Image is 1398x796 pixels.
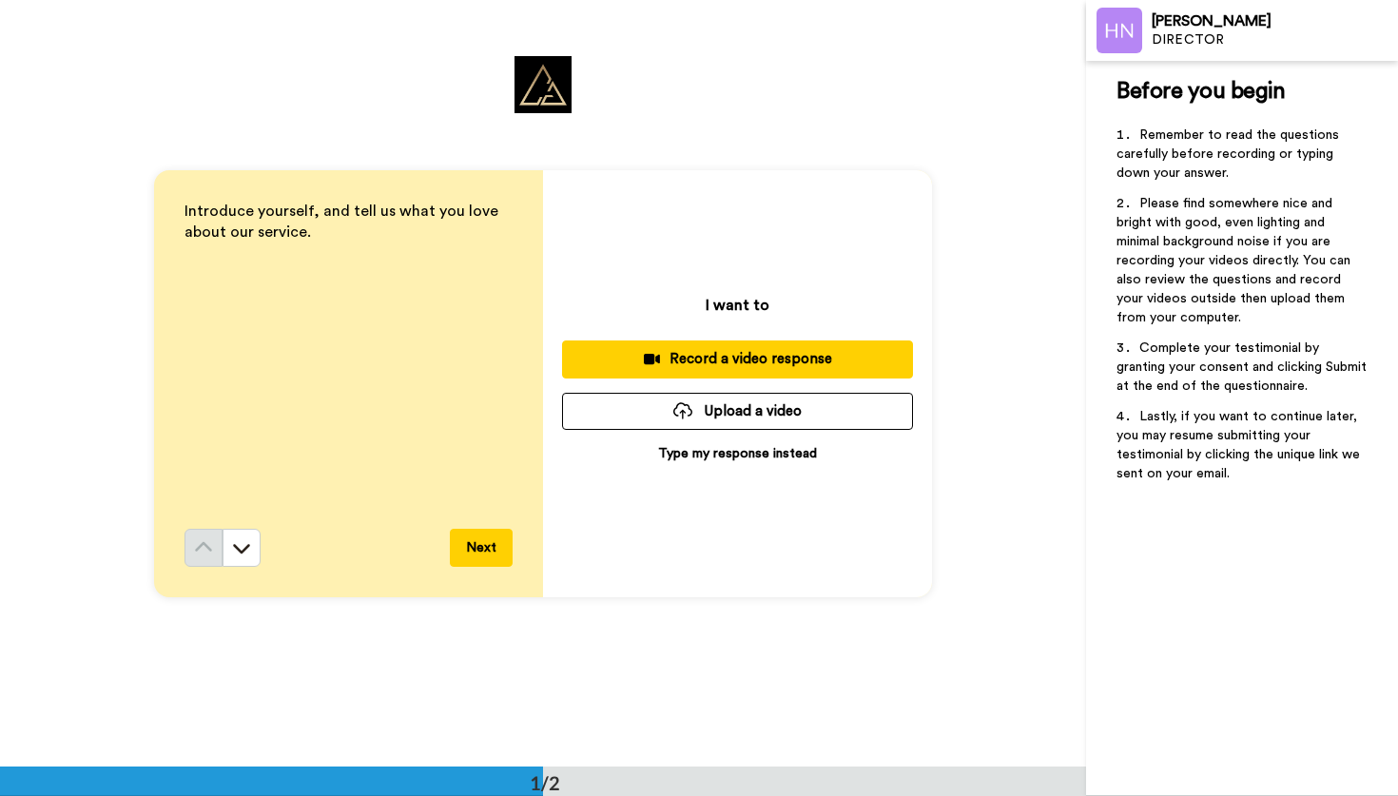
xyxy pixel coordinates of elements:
span: Complete your testimonial by granting your consent and clicking Submit at the end of the question... [1116,341,1370,393]
span: Please find somewhere nice and bright with good, even lighting and minimal background noise if yo... [1116,197,1354,324]
div: [PERSON_NAME] [1152,12,1397,30]
span: Remember to read the questions carefully before recording or typing down your answer. [1116,128,1343,180]
button: Upload a video [562,393,913,430]
button: Next [450,529,513,567]
span: Introduce yourself, and tell us what you love about our service. [184,204,502,241]
div: 1/2 [499,769,591,796]
span: Lastly, if you want to continue later, you may resume submitting your testimonial by clicking the... [1116,410,1364,480]
p: I want to [706,294,769,317]
span: Before you begin [1116,80,1285,103]
button: Record a video response [562,340,913,378]
div: Record a video response [577,349,898,369]
div: DIRECTOR [1152,32,1397,49]
p: Type my response instead [658,444,817,463]
img: Profile Image [1097,8,1142,53]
